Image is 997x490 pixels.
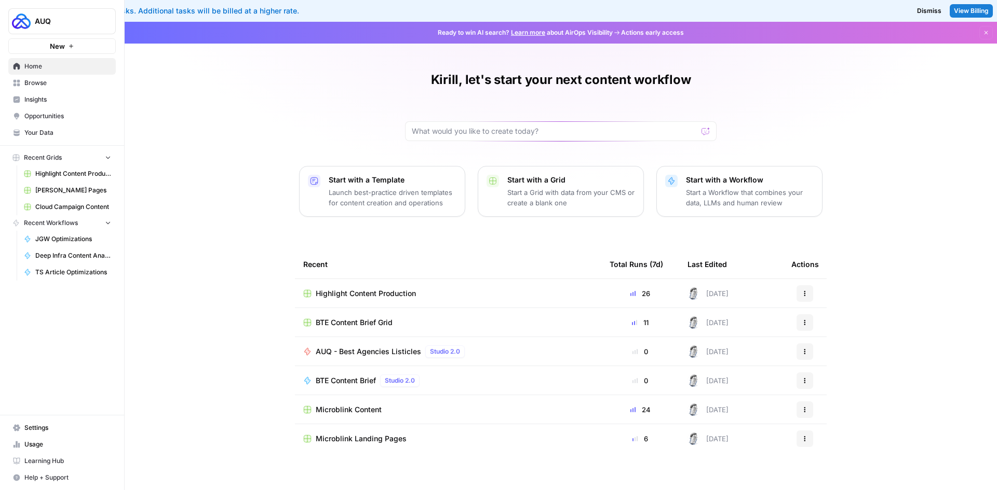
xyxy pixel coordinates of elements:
a: Your Data [8,124,116,141]
button: Help + Support [8,469,116,486]
p: Start a Workflow that combines your data, LLMs and human review [686,187,814,208]
span: [PERSON_NAME] Pages [35,186,111,195]
span: Recent Grids [24,153,62,162]
div: [DATE] [688,432,729,445]
span: BTE Content Brief Grid [316,317,393,328]
a: Highlight Content Production [303,288,593,299]
a: Highlight Content Production [19,165,116,182]
span: Learning Hub [24,456,111,466]
a: BTE Content Brief Grid [303,317,593,328]
span: TS Article Optimizations [35,268,111,277]
div: Last Edited [688,250,727,278]
img: 28dbpmxwbe1lgts1kkshuof3rm4g [688,403,700,416]
button: Start with a WorkflowStart a Workflow that combines your data, LLMs and human review [656,166,823,217]
span: Cloud Campaign Content [35,202,111,212]
input: What would you like to create today? [412,126,697,136]
button: Recent Grids [8,150,116,165]
p: Launch best-practice driven templates for content creation and operations [329,187,456,208]
span: Microblink Landing Pages [316,433,407,444]
a: BTE Content BriefStudio 2.0 [303,374,593,387]
span: Settings [24,423,111,432]
span: Deep Infra Content Analysis [35,251,111,260]
span: Studio 2.0 [385,376,415,385]
a: Microblink Content [303,404,593,415]
a: View Billing [950,4,993,18]
a: Deep Infra Content Analysis [19,247,116,264]
span: Browse [24,78,111,88]
a: Learn more [511,29,545,36]
div: 0 [610,375,671,386]
a: Settings [8,419,116,436]
span: Ready to win AI search? about AirOps Visibility [438,28,613,37]
span: Dismiss [917,6,941,16]
button: New [8,38,116,54]
button: Dismiss [913,4,946,18]
a: Learning Hub [8,453,116,469]
span: Microblink Content [316,404,382,415]
div: You've used your included tasks. Additional tasks will be billed at a higher rate. [8,6,604,16]
div: [DATE] [688,345,729,358]
a: Browse [8,75,116,91]
a: Insights [8,91,116,108]
img: 28dbpmxwbe1lgts1kkshuof3rm4g [688,432,700,445]
span: Help + Support [24,473,111,482]
a: TS Article Optimizations [19,264,116,281]
button: Start with a GridStart a Grid with data from your CMS or create a blank one [478,166,644,217]
div: 11 [610,317,671,328]
button: Start with a TemplateLaunch best-practice driven templates for content creation and operations [299,166,465,217]
a: Microblink Landing Pages [303,433,593,444]
a: Home [8,58,116,75]
button: Recent Workflows [8,215,116,231]
div: [DATE] [688,316,729,329]
a: Usage [8,436,116,453]
p: Start with a Grid [507,175,635,185]
img: 28dbpmxwbe1lgts1kkshuof3rm4g [688,345,700,358]
span: Usage [24,440,111,449]
span: Highlight Content Production [316,288,416,299]
span: Your Data [24,128,111,137]
span: AUQ - Best Agencies Listicles [316,346,421,357]
div: Recent [303,250,593,278]
span: AUQ [35,16,98,26]
img: AUQ Logo [12,12,31,31]
div: Actions [791,250,819,278]
span: New [50,41,65,51]
span: JGW Optimizations [35,234,111,244]
span: Insights [24,95,111,104]
span: View Billing [954,6,989,16]
p: Start with a Workflow [686,175,814,185]
a: Cloud Campaign Content [19,199,116,215]
span: Studio 2.0 [430,347,460,356]
a: AUQ - Best Agencies ListiclesStudio 2.0 [303,345,593,358]
span: Home [24,62,111,71]
p: Start a Grid with data from your CMS or create a blank one [507,187,635,208]
span: Actions early access [621,28,684,37]
div: [DATE] [688,403,729,416]
p: Start with a Template [329,175,456,185]
span: Recent Workflows [24,218,78,228]
div: 24 [610,404,671,415]
a: JGW Optimizations [19,231,116,247]
span: BTE Content Brief [316,375,376,386]
img: 28dbpmxwbe1lgts1kkshuof3rm4g [688,374,700,387]
div: Total Runs (7d) [610,250,663,278]
span: Opportunities [24,111,111,121]
img: 28dbpmxwbe1lgts1kkshuof3rm4g [688,287,700,300]
div: [DATE] [688,374,729,387]
div: [DATE] [688,287,729,300]
div: 26 [610,288,671,299]
button: Workspace: AUQ [8,8,116,34]
div: 0 [610,346,671,357]
div: 6 [610,433,671,444]
span: Highlight Content Production [35,169,111,178]
img: 28dbpmxwbe1lgts1kkshuof3rm4g [688,316,700,329]
a: Opportunities [8,108,116,124]
a: [PERSON_NAME] Pages [19,182,116,199]
h1: Kirill, let's start your next content workflow [431,72,691,88]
